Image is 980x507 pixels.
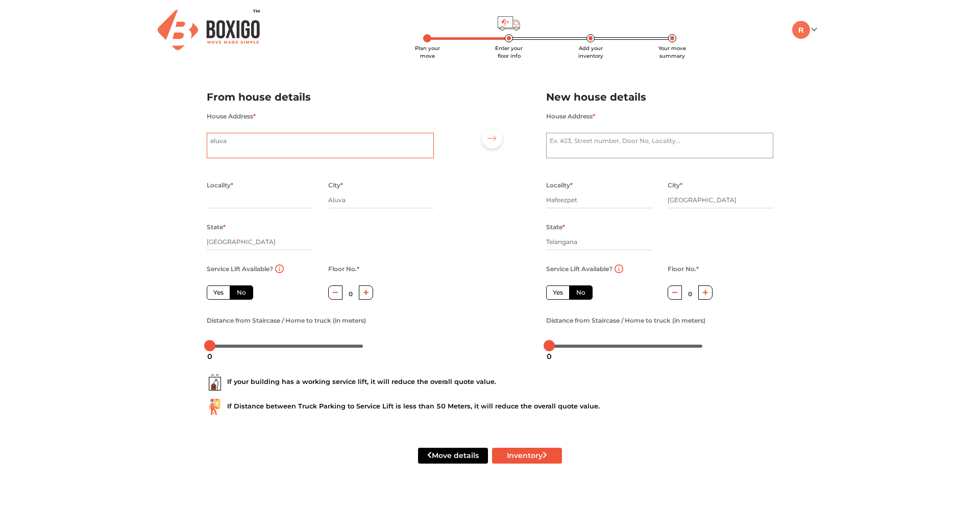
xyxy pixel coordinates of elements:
[546,89,773,106] h2: New house details
[207,110,256,123] label: House Address
[207,285,230,300] label: Yes
[207,314,366,327] label: Distance from Staircase / Home to truck (in meters)
[418,448,488,464] button: Move details
[203,348,216,365] div: 0
[158,10,260,50] img: Boxigo
[546,179,573,192] label: Locality
[569,285,593,300] label: No
[207,179,233,192] label: Locality
[546,110,595,123] label: House Address
[546,314,705,327] label: Distance from Staircase / Home to truck (in meters)
[578,45,603,59] span: Add your inventory
[415,45,440,59] span: Plan your move
[207,374,773,391] div: If your building has a working service lift, it will reduce the overall quote value.
[207,221,226,234] label: State
[492,448,562,464] button: Inventory
[207,89,434,106] h2: From house details
[207,399,773,415] div: If Distance between Truck Parking to Service Lift is less than 50 Meters, it will reduce the over...
[668,179,682,192] label: City
[230,285,253,300] label: No
[495,45,523,59] span: Enter your floor info
[207,262,273,276] label: Service Lift Available?
[546,221,565,234] label: State
[668,262,699,276] label: Floor No.
[658,45,686,59] span: Your move summary
[328,262,359,276] label: Floor No.
[328,179,343,192] label: City
[546,262,612,276] label: Service Lift Available?
[546,285,570,300] label: Yes
[207,399,223,415] img: ...
[207,374,223,391] img: ...
[543,348,556,365] div: 0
